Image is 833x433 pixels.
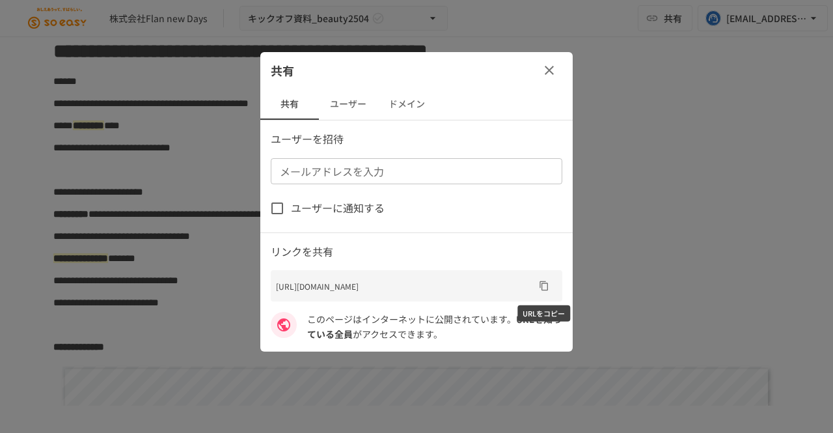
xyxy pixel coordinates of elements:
[319,89,377,120] button: ユーザー
[271,131,562,148] p: ユーザーを招待
[534,275,554,296] button: URLをコピー
[260,89,319,120] button: 共有
[307,313,562,340] span: URLを知っている全員
[517,305,570,322] div: URLをコピー
[377,89,436,120] button: ドメイン
[276,280,534,292] p: [URL][DOMAIN_NAME]
[260,52,573,89] div: 共有
[271,244,562,260] p: リンクを共有
[291,200,385,217] span: ユーザーに通知する
[307,312,562,341] p: このページはインターネットに公開されています。 がアクセスできます。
